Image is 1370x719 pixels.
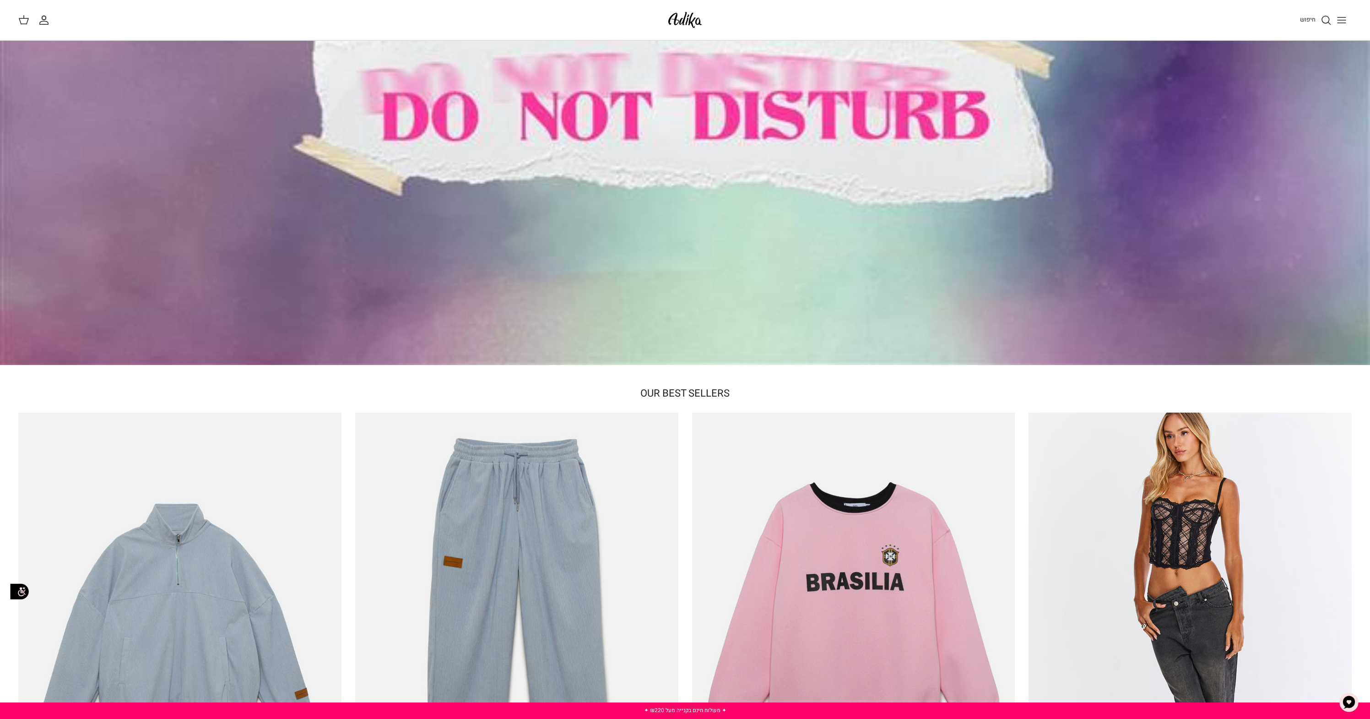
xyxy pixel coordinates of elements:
[666,9,704,31] img: Adika IL
[640,387,730,401] a: OUR BEST SELLERS
[1300,15,1316,24] span: חיפוש
[1332,10,1352,30] button: Toggle menu
[1335,689,1363,716] button: צ'אט
[644,706,726,714] a: ✦ משלוח חינם בקנייה מעל ₪220 ✦
[1300,15,1332,26] a: חיפוש
[7,579,32,604] img: accessibility_icon02.svg
[38,15,53,26] a: החשבון שלי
